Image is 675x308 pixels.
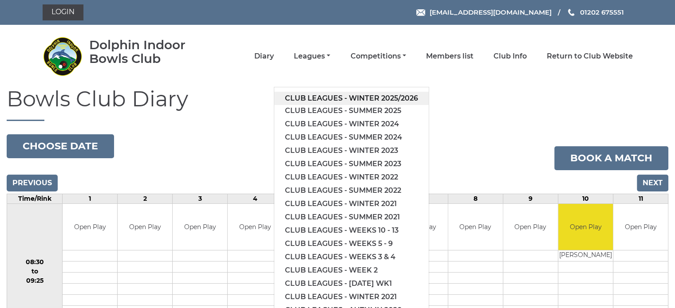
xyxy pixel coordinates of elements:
[274,224,429,237] a: Club leagues - Weeks 10 - 13
[43,36,83,76] img: Dolphin Indoor Bowls Club
[547,51,633,61] a: Return to Club Website
[274,211,429,224] a: Club leagues - Summer 2021
[274,157,429,171] a: Club leagues - Summer 2023
[503,194,558,203] td: 9
[173,204,227,250] td: Open Play
[350,51,406,61] a: Competitions
[416,9,425,16] img: Email
[558,204,613,250] td: Open Play
[89,38,211,66] div: Dolphin Indoor Bowls Club
[274,197,429,211] a: Club leagues - Winter 2021
[567,7,624,17] a: Phone us 01202 675551
[274,104,429,117] a: Club leagues - Summer 2025
[416,7,551,17] a: Email [EMAIL_ADDRESS][DOMAIN_NAME]
[274,250,429,264] a: Club leagues - Weeks 3 & 4
[580,8,624,16] span: 01202 675551
[274,184,429,197] a: Club leagues - Summer 2022
[558,250,613,261] td: [PERSON_NAME]
[254,51,274,61] a: Diary
[274,290,429,304] a: Club leagues - Winter 2021
[274,171,429,184] a: Club leagues - Winter 2022
[493,51,527,61] a: Club Info
[503,204,558,250] td: Open Play
[7,194,63,203] td: Time/Rink
[63,204,117,250] td: Open Play
[274,131,429,144] a: Club leagues - Summer 2024
[7,87,668,121] h1: Bowls Club Diary
[426,51,474,61] a: Members list
[274,144,429,157] a: Club leagues - Winter 2023
[7,175,58,191] input: Previous
[274,277,429,290] a: Club leagues - [DATE] wk1
[637,175,668,191] input: Next
[294,51,330,61] a: Leagues
[429,8,551,16] span: [EMAIL_ADDRESS][DOMAIN_NAME]
[274,117,429,131] a: Club leagues - Winter 2024
[7,134,114,158] button: Choose date
[568,9,574,16] img: Phone us
[118,204,172,250] td: Open Play
[554,146,668,170] a: Book a match
[448,194,503,203] td: 8
[613,194,668,203] td: 11
[228,204,282,250] td: Open Play
[558,194,613,203] td: 10
[274,264,429,277] a: Club leagues - Week 2
[228,194,283,203] td: 4
[43,4,83,20] a: Login
[274,237,429,250] a: Club leagues - Weeks 5 - 9
[448,204,503,250] td: Open Play
[173,194,228,203] td: 3
[613,204,668,250] td: Open Play
[63,194,118,203] td: 1
[118,194,173,203] td: 2
[274,92,429,105] a: Club leagues - Winter 2025/2026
